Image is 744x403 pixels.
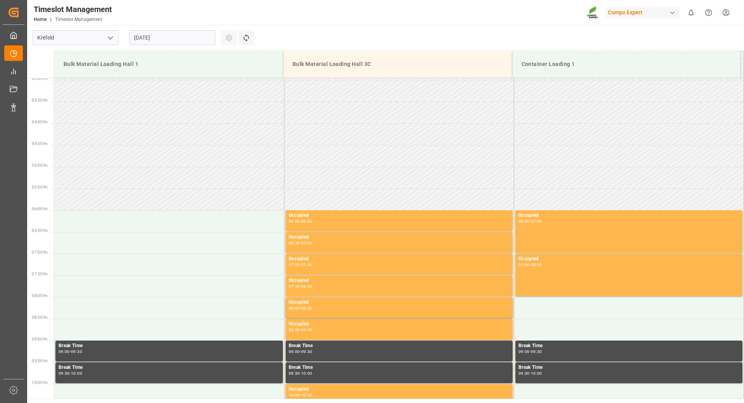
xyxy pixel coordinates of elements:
[531,372,542,375] div: 10:00
[59,372,70,375] div: 09:30
[300,220,301,223] div: -
[70,372,71,375] div: -
[289,233,510,241] div: Occupied
[301,285,312,288] div: 08:00
[301,393,312,397] div: 10:30
[530,372,531,375] div: -
[682,4,700,21] button: show 0 new notifications
[518,57,735,71] div: Container Loading 1
[32,207,48,211] span: 06:00 Hr
[34,3,112,15] div: Timeslot Management
[531,263,542,266] div: 08:00
[32,228,48,233] span: 06:30 Hr
[518,263,530,266] div: 07:00
[518,212,739,220] div: Occupied
[59,350,70,353] div: 09:00
[289,285,300,288] div: 07:30
[300,285,301,288] div: -
[59,364,280,372] div: Break Time
[530,220,531,223] div: -
[289,255,510,263] div: Occupied
[587,6,599,19] img: Screenshot%202023-09-29%20at%2010.02.21.png_1712312052.png
[300,328,301,332] div: -
[518,364,739,372] div: Break Time
[518,220,530,223] div: 06:00
[531,220,542,223] div: 07:00
[289,372,300,375] div: 09:30
[59,342,280,350] div: Break Time
[700,4,717,21] button: Help Center
[289,57,506,71] div: Bulk Material Loading Hall 3C
[289,299,510,306] div: Occupied
[289,393,300,397] div: 10:00
[301,220,312,223] div: 06:30
[289,364,510,372] div: Break Time
[289,342,510,350] div: Break Time
[300,372,301,375] div: -
[301,263,312,266] div: 07:30
[300,350,301,353] div: -
[301,350,312,353] div: 09:30
[104,32,116,44] button: open menu
[34,17,46,22] a: Home
[605,5,682,20] button: Compo Expert
[518,342,739,350] div: Break Time
[301,328,312,332] div: 09:00
[60,57,277,71] div: Bulk Material Loading Hall 1
[32,381,48,385] span: 10:00 Hr
[531,350,542,353] div: 09:30
[32,315,48,320] span: 08:30 Hr
[289,263,300,266] div: 07:00
[32,272,48,276] span: 07:30 Hr
[289,277,510,285] div: Occupied
[518,350,530,353] div: 09:00
[301,241,312,245] div: 07:00
[301,372,312,375] div: 10:00
[71,350,82,353] div: 09:30
[70,350,71,353] div: -
[300,306,301,310] div: -
[530,263,531,266] div: -
[32,163,48,168] span: 05:00 Hr
[32,76,48,81] span: 03:00 Hr
[129,30,215,45] input: DD.MM.YYYY
[289,328,300,332] div: 08:30
[32,185,48,189] span: 05:30 Hr
[32,142,48,146] span: 04:30 Hr
[300,241,301,245] div: -
[289,350,300,353] div: 09:00
[289,386,510,393] div: Occupied
[289,241,300,245] div: 06:30
[32,250,48,254] span: 07:00 Hr
[605,7,679,18] div: Compo Expert
[300,263,301,266] div: -
[289,220,300,223] div: 06:00
[32,98,48,102] span: 03:30 Hr
[32,359,48,363] span: 09:30 Hr
[289,320,510,328] div: Occupied
[32,120,48,124] span: 04:00 Hr
[300,393,301,397] div: -
[301,306,312,310] div: 08:30
[530,350,531,353] div: -
[518,255,739,263] div: Occupied
[33,30,119,45] input: Type to search/select
[289,212,510,220] div: Occupied
[289,306,300,310] div: 08:00
[518,372,530,375] div: 09:30
[32,337,48,341] span: 09:00 Hr
[32,294,48,298] span: 08:00 Hr
[71,372,82,375] div: 10:00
